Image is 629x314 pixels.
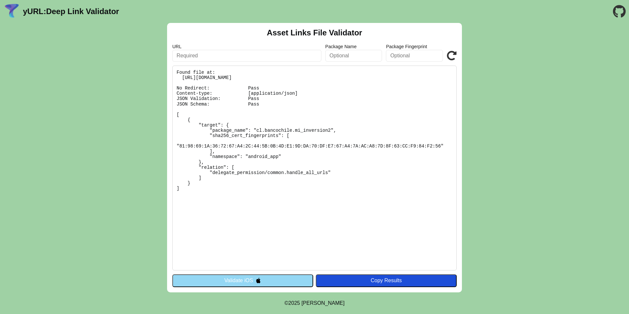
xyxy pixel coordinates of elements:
button: Validate iOS [172,274,313,287]
span: 2025 [288,300,300,306]
input: Required [172,50,321,62]
input: Optional [386,50,443,62]
h2: Asset Links File Validator [267,28,362,37]
img: appleIcon.svg [256,278,261,283]
a: Michael Ibragimchayev's Personal Site [301,300,345,306]
a: yURL:Deep Link Validator [23,7,119,16]
pre: Found file at: [URL][DOMAIN_NAME] No Redirect: Pass Content-type: [application/json] JSON Validat... [172,66,457,270]
footer: © [284,292,344,314]
div: Copy Results [319,278,453,284]
input: Optional [325,50,382,62]
img: yURL Logo [3,3,20,20]
label: URL [172,44,321,49]
button: Copy Results [316,274,457,287]
label: Package Name [325,44,382,49]
label: Package Fingerprint [386,44,443,49]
